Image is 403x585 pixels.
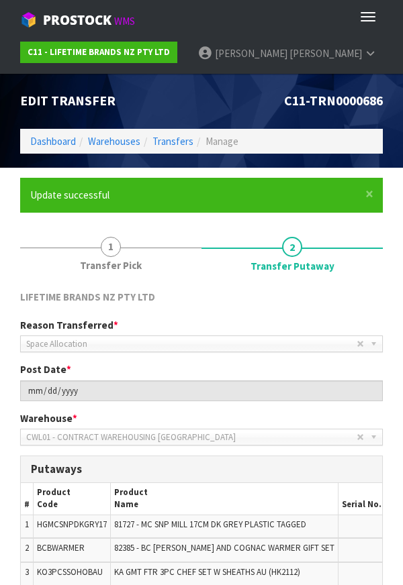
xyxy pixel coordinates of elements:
span: Space Allocation [26,336,357,352]
small: WMS [114,15,135,28]
span: Update successful [30,189,109,201]
span: Edit Transfer [20,93,116,109]
span: LIFETIME BRANDS NZ PTY LTD [20,290,155,303]
h3: Putaways [31,463,372,476]
span: Transfer Pick [80,258,142,272]
label: Warehouse [20,411,77,425]
th: Product Name [111,483,339,515]
span: 2 [25,542,29,553]
span: KA GMT FTR 3PC CHEF SET W SHEATHS AU (HK2112) [114,566,300,578]
span: 1 [101,237,121,257]
span: Manage [206,135,238,148]
a: Dashboard [30,135,76,148]
label: Post Date [20,362,71,376]
span: 81727 - MC SNP MILL 17CM DK GREY PLASTIC TAGGED [114,519,306,530]
a: Warehouses [88,135,140,148]
span: HGMCSNPDKGRY17 [37,519,107,530]
span: KO3PCSSOHOBAU [37,566,103,578]
span: C11-TRN0000686 [284,93,383,109]
span: CWL01 - CONTRACT WAREHOUSING [GEOGRAPHIC_DATA] [26,429,357,445]
span: 1 [25,519,29,530]
span: 3 [25,566,29,578]
span: Transfer Putaway [251,259,334,273]
th: Product Code [34,483,111,515]
span: 2 [282,237,302,257]
strong: C11 - LIFETIME BRANDS NZ PTY LTD [28,46,170,58]
span: [PERSON_NAME] [215,47,287,60]
span: × [365,184,373,203]
span: BCBWARMER [37,542,85,553]
span: ProStock [43,11,111,29]
span: [PERSON_NAME] [289,47,362,60]
img: cube-alt.png [20,11,37,28]
a: Transfers [152,135,193,148]
a: C11 - LIFETIME BRANDS NZ PTY LTD [20,42,177,63]
label: Reason Transferred [20,318,118,332]
input: Post Date [20,380,383,401]
span: 82385 - BC [PERSON_NAME] AND COGNAC WARMER GIFT SET [114,542,334,553]
th: # [21,483,34,515]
